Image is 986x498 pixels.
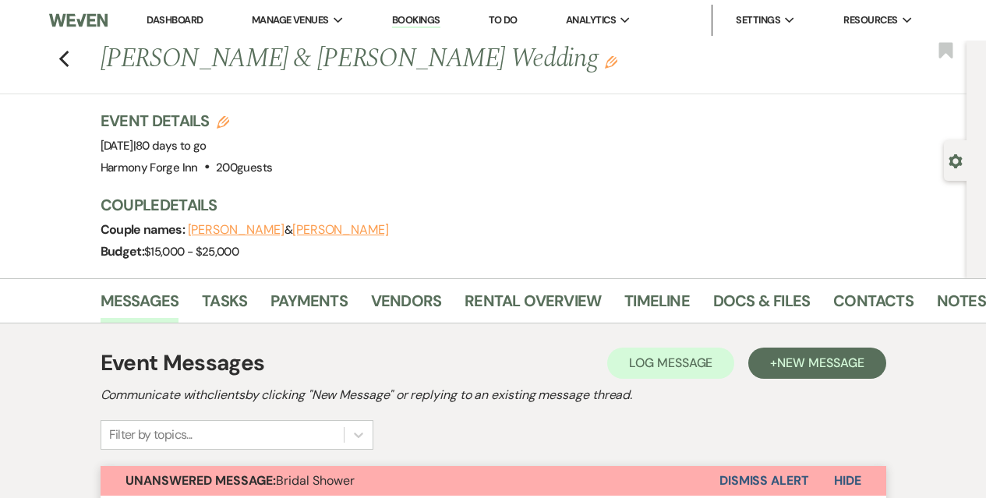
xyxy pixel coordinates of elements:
[101,160,198,175] span: Harmony Forge Inn
[133,138,207,154] span: |
[605,55,617,69] button: Edit
[719,466,809,496] button: Dismiss Alert
[566,12,616,28] span: Analytics
[101,466,719,496] button: Unanswered Message:Bridal Shower
[125,472,355,489] span: Bridal Shower
[748,348,885,379] button: +New Message
[101,194,952,216] h3: Couple Details
[833,288,914,323] a: Contacts
[736,12,780,28] span: Settings
[101,243,145,260] span: Budget:
[809,466,886,496] button: Hide
[188,222,389,238] span: &
[136,138,207,154] span: 80 days to go
[144,244,239,260] span: $15,000 - $25,000
[101,138,207,154] span: [DATE]
[101,110,273,132] h3: Event Details
[607,348,734,379] button: Log Message
[371,288,441,323] a: Vendors
[834,472,861,489] span: Hide
[202,288,247,323] a: Tasks
[188,224,284,236] button: [PERSON_NAME]
[125,472,276,489] strong: Unanswered Message:
[489,13,518,26] a: To Do
[937,288,986,323] a: Notes
[270,288,348,323] a: Payments
[101,386,886,404] h2: Communicate with clients by clicking "New Message" or replying to an existing message thread.
[292,224,389,236] button: [PERSON_NAME]
[624,288,690,323] a: Timeline
[101,347,265,380] h1: Event Messages
[109,426,193,444] div: Filter by topics...
[101,221,188,238] span: Couple names:
[216,160,272,175] span: 200 guests
[629,355,712,371] span: Log Message
[392,13,440,28] a: Bookings
[252,12,329,28] span: Manage Venues
[147,13,203,26] a: Dashboard
[777,355,864,371] span: New Message
[843,12,897,28] span: Resources
[101,41,787,78] h1: [PERSON_NAME] & [PERSON_NAME] Wedding
[101,288,179,323] a: Messages
[465,288,601,323] a: Rental Overview
[949,153,963,168] button: Open lead details
[49,4,107,37] img: Weven Logo
[713,288,810,323] a: Docs & Files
